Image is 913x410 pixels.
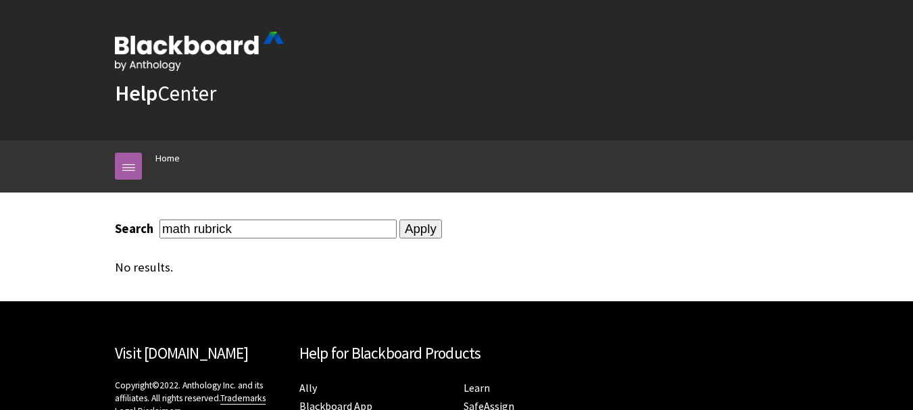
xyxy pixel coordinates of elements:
a: Trademarks [220,392,266,405]
img: Blackboard by Anthology [115,32,284,71]
a: Home [155,150,180,167]
div: No results. [115,260,798,275]
a: Ally [299,381,317,395]
a: Learn [464,381,490,395]
label: Search [115,221,157,236]
a: Visit [DOMAIN_NAME] [115,343,248,363]
input: Apply [399,220,442,238]
strong: Help [115,80,157,107]
h2: Help for Blackboard Products [299,342,614,365]
a: HelpCenter [115,80,216,107]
